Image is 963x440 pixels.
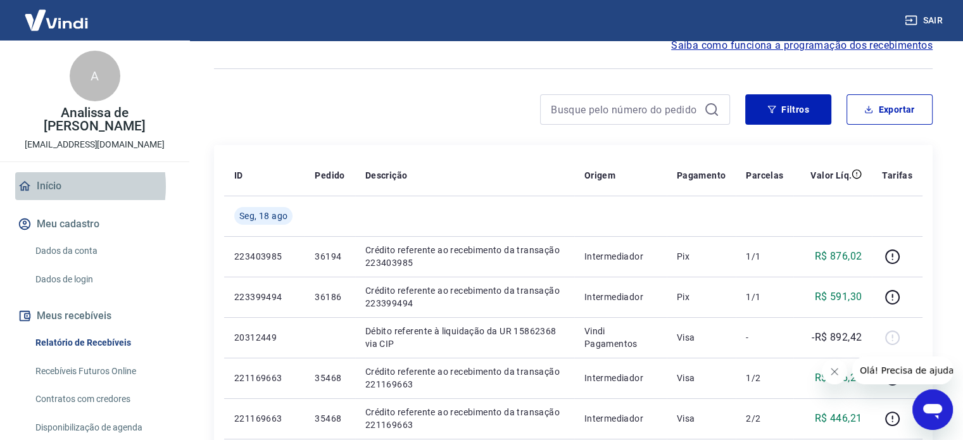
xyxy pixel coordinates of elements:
button: Sair [902,9,948,32]
a: Relatório de Recebíveis [30,330,174,356]
button: Meu cadastro [15,210,174,238]
iframe: Fechar mensagem [822,359,847,384]
iframe: Botão para abrir a janela de mensagens [912,389,953,430]
p: Pix [677,291,726,303]
p: 36186 [315,291,344,303]
p: Intermediador [584,250,657,263]
p: Visa [677,412,726,425]
p: Pix [677,250,726,263]
p: Crédito referente ao recebimento da transação 223403985 [365,244,564,269]
p: 221169663 [234,412,294,425]
p: 2/2 [746,412,783,425]
p: Parcelas [746,169,783,182]
p: Intermediador [584,372,657,384]
p: ID [234,169,243,182]
p: 221169663 [234,372,294,384]
img: Vindi [15,1,98,39]
p: 35468 [315,372,344,384]
p: R$ 876,02 [815,249,862,264]
p: Intermediador [584,412,657,425]
input: Busque pelo número do pedido [551,100,699,119]
p: R$ 446,21 [815,411,862,426]
p: 20312449 [234,331,294,344]
p: 1/1 [746,250,783,263]
p: -R$ 892,42 [812,330,862,345]
p: Descrição [365,169,408,182]
p: Pagamento [677,169,726,182]
p: Visa [677,372,726,384]
button: Filtros [745,94,831,125]
p: Crédito referente ao recebimento da transação 223399494 [365,284,564,310]
button: Meus recebíveis [15,302,174,330]
p: Intermediador [584,291,657,303]
p: Origem [584,169,615,182]
a: Contratos com credores [30,386,174,412]
p: 1/1 [746,291,783,303]
span: Olá! Precisa de ajuda? [8,9,106,19]
p: 36194 [315,250,344,263]
p: 35468 [315,412,344,425]
p: R$ 446,21 [815,370,862,386]
p: Débito referente à liquidação da UR 15862368 via CIP [365,325,564,350]
p: [EMAIL_ADDRESS][DOMAIN_NAME] [25,138,165,151]
div: A [70,51,120,101]
p: Crédito referente ao recebimento da transação 221169663 [365,406,564,431]
p: 223399494 [234,291,294,303]
a: Recebíveis Futuros Online [30,358,174,384]
p: Analissa de [PERSON_NAME] [10,106,179,133]
p: 1/2 [746,372,783,384]
p: - [746,331,783,344]
p: Crédito referente ao recebimento da transação 221169663 [365,365,564,391]
p: Vindi Pagamentos [584,325,657,350]
button: Exportar [847,94,933,125]
a: Dados da conta [30,238,174,264]
p: Pedido [315,169,344,182]
p: 223403985 [234,250,294,263]
p: R$ 591,30 [815,289,862,305]
a: Início [15,172,174,200]
p: Visa [677,331,726,344]
p: Valor Líq. [810,169,852,182]
span: Seg, 18 ago [239,210,287,222]
p: Tarifas [882,169,912,182]
a: Saiba como funciona a programação dos recebimentos [671,38,933,53]
a: Dados de login [30,267,174,292]
iframe: Mensagem da empresa [852,356,953,384]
